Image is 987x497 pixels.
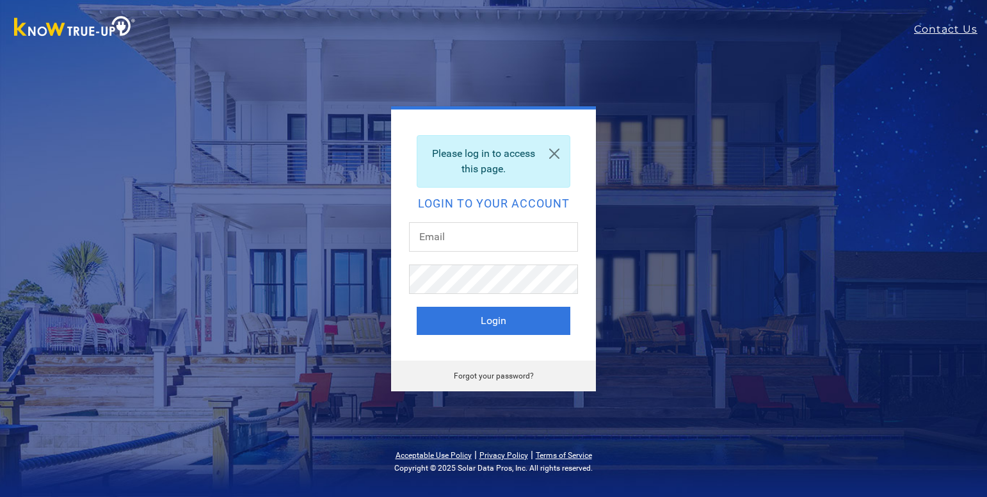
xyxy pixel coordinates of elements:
[536,451,592,460] a: Terms of Service
[539,136,570,172] a: Close
[417,135,570,188] div: Please log in to access this page.
[417,198,570,209] h2: Login to your account
[454,371,534,380] a: Forgot your password?
[409,222,578,252] input: Email
[531,448,533,460] span: |
[474,448,477,460] span: |
[396,451,472,460] a: Acceptable Use Policy
[8,13,142,42] img: Know True-Up
[417,307,570,335] button: Login
[914,22,987,37] a: Contact Us
[479,451,528,460] a: Privacy Policy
